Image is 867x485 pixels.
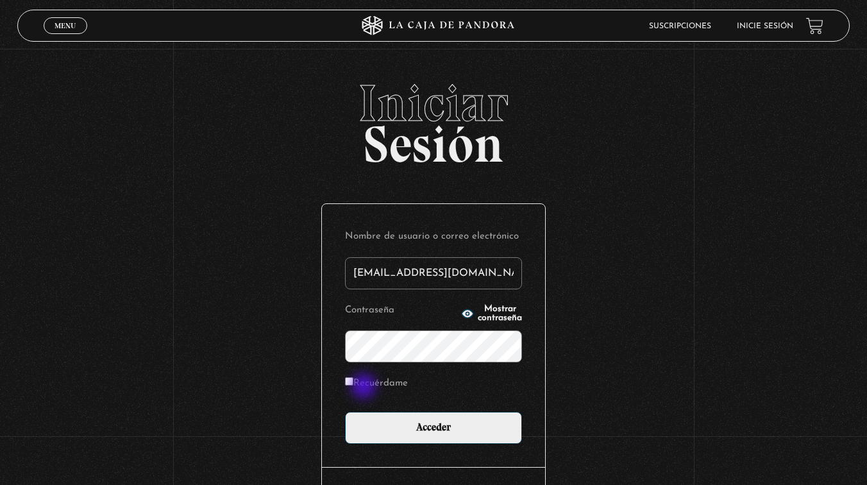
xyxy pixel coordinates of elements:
label: Recuérdame [345,374,408,394]
span: Menu [55,22,76,30]
h2: Sesión [17,78,850,160]
input: Recuérdame [345,377,353,386]
span: Iniciar [17,78,850,129]
span: Mostrar contraseña [478,305,522,323]
label: Contraseña [345,301,457,321]
a: View your shopping cart [806,17,823,35]
label: Nombre de usuario o correo electrónico [345,227,522,247]
a: Suscripciones [649,22,711,30]
input: Acceder [345,412,522,444]
a: Inicie sesión [737,22,793,30]
button: Mostrar contraseña [461,305,522,323]
span: Cerrar [50,33,80,42]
